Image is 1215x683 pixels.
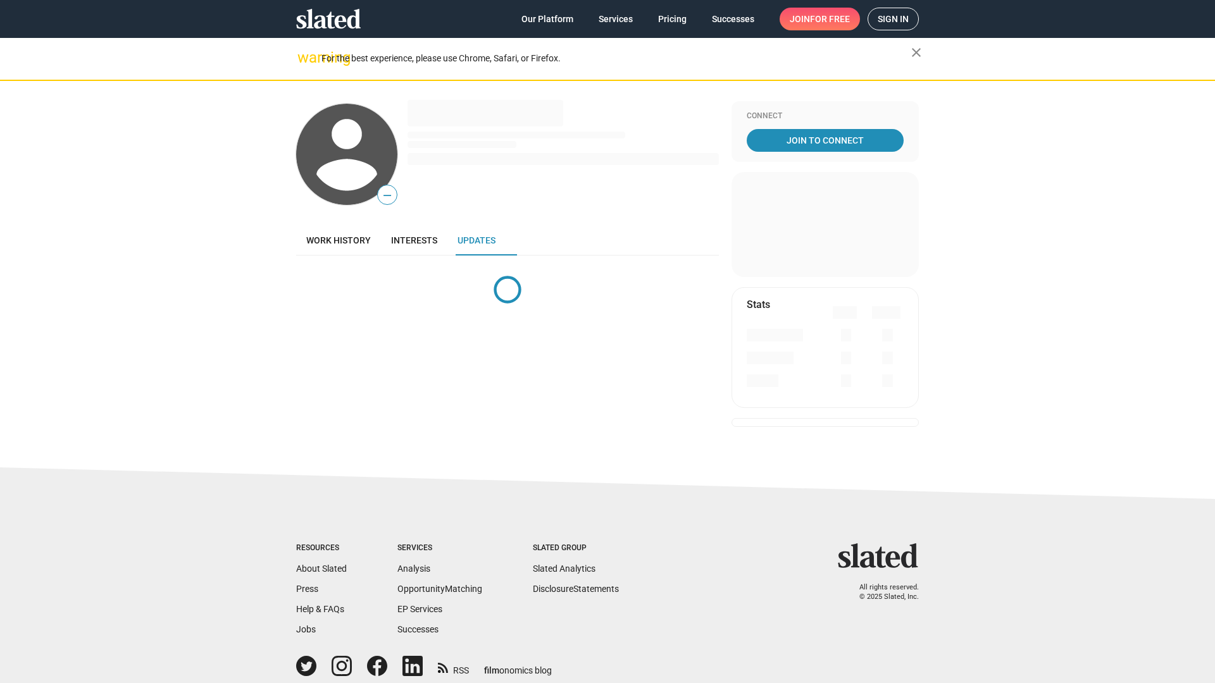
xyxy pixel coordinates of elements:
p: All rights reserved. © 2025 Slated, Inc. [846,583,919,601]
span: — [378,187,397,204]
span: Services [599,8,633,30]
span: Updates [458,235,495,245]
div: Services [397,543,482,553]
a: Work history [296,225,381,255]
a: Jobs [296,624,316,634]
div: Resources [296,543,347,553]
span: film [484,665,499,675]
div: Slated Group [533,543,619,553]
span: Join [790,8,850,30]
a: OpportunityMatching [397,584,482,594]
span: Successes [712,8,754,30]
span: Pricing [658,8,687,30]
a: Slated Analytics [533,563,595,574]
a: EP Services [397,604,442,614]
mat-icon: warning [297,50,313,65]
a: Updates [447,225,506,255]
a: Interests [381,225,447,255]
a: Services [589,8,643,30]
a: Joinfor free [780,8,860,30]
a: RSS [438,657,469,677]
a: Our Platform [511,8,583,30]
a: Join To Connect [747,129,904,152]
span: Our Platform [521,8,573,30]
div: Connect [747,111,904,121]
mat-icon: close [909,45,924,60]
div: For the best experience, please use Chrome, Safari, or Firefox. [321,50,911,67]
a: Successes [702,8,764,30]
a: Pricing [648,8,697,30]
a: Successes [397,624,439,634]
span: for free [810,8,850,30]
span: Join To Connect [749,129,901,152]
span: Sign in [878,8,909,30]
a: filmonomics blog [484,655,552,677]
a: Help & FAQs [296,604,344,614]
a: About Slated [296,563,347,574]
a: Analysis [397,563,430,574]
mat-card-title: Stats [747,298,770,311]
a: Press [296,584,318,594]
span: Interests [391,235,437,245]
a: Sign in [868,8,919,30]
span: Work history [306,235,371,245]
a: DisclosureStatements [533,584,619,594]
